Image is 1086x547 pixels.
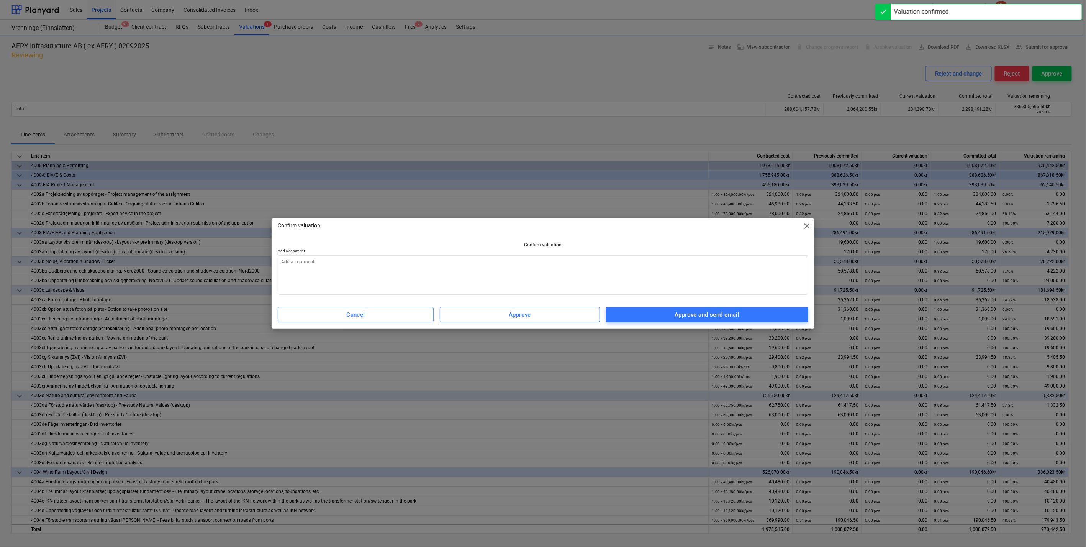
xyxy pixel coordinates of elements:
button: Cancel [278,307,434,322]
p: Confirm valuation [278,222,320,230]
div: Cancel [346,310,365,320]
div: Valuation confirmed [894,7,949,16]
p: Confirm valuation [278,242,809,248]
div: Approve and send email [675,310,739,320]
div: Chatt-widget [1048,510,1086,547]
iframe: Chat Widget [1048,510,1086,547]
button: Approve [440,307,600,322]
span: close [802,222,811,231]
div: Approve [509,310,531,320]
p: Add a comment [278,248,809,255]
button: Approve and send email [606,307,809,322]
